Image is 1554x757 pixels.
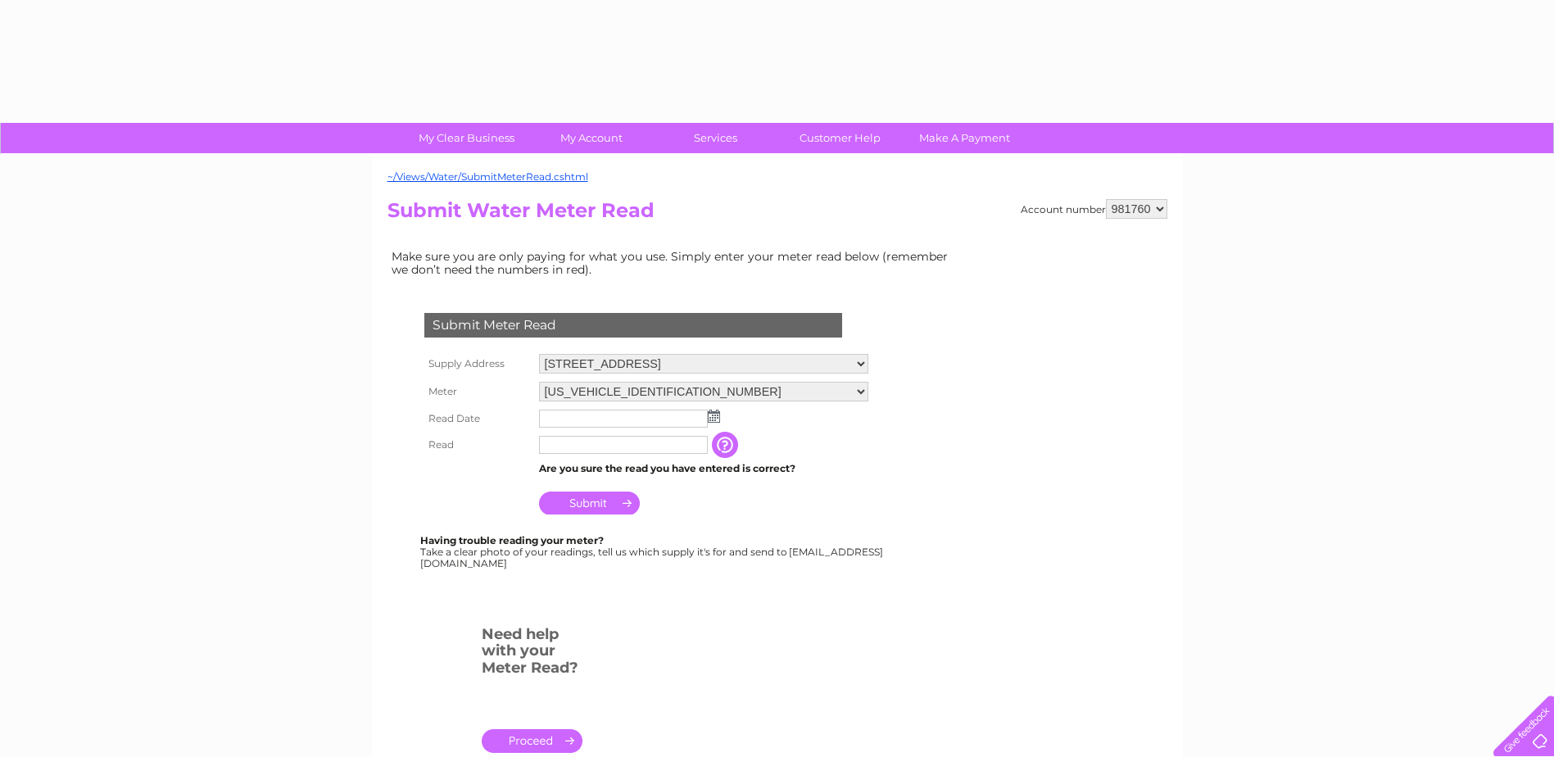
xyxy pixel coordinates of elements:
h2: Submit Water Meter Read [387,199,1167,230]
td: Make sure you are only paying for what you use. Simply enter your meter read below (remember we d... [387,246,961,280]
h3: Need help with your Meter Read? [482,623,582,685]
td: Are you sure the read you have entered is correct? [535,458,872,479]
img: ... [708,410,720,423]
a: My Account [523,123,659,153]
input: Submit [539,492,640,514]
b: Having trouble reading your meter? [420,534,604,546]
a: . [482,729,582,753]
th: Read [420,432,535,458]
a: Services [648,123,783,153]
a: Make A Payment [897,123,1032,153]
div: Account number [1021,199,1167,219]
th: Meter [420,378,535,406]
div: Take a clear photo of your readings, tell us which supply it's for and send to [EMAIL_ADDRESS][DO... [420,535,886,569]
a: Customer Help [772,123,908,153]
th: Read Date [420,406,535,432]
a: My Clear Business [399,123,534,153]
th: Supply Address [420,350,535,378]
input: Information [712,432,741,458]
div: Submit Meter Read [424,313,842,338]
a: ~/Views/Water/SubmitMeterRead.cshtml [387,170,588,183]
